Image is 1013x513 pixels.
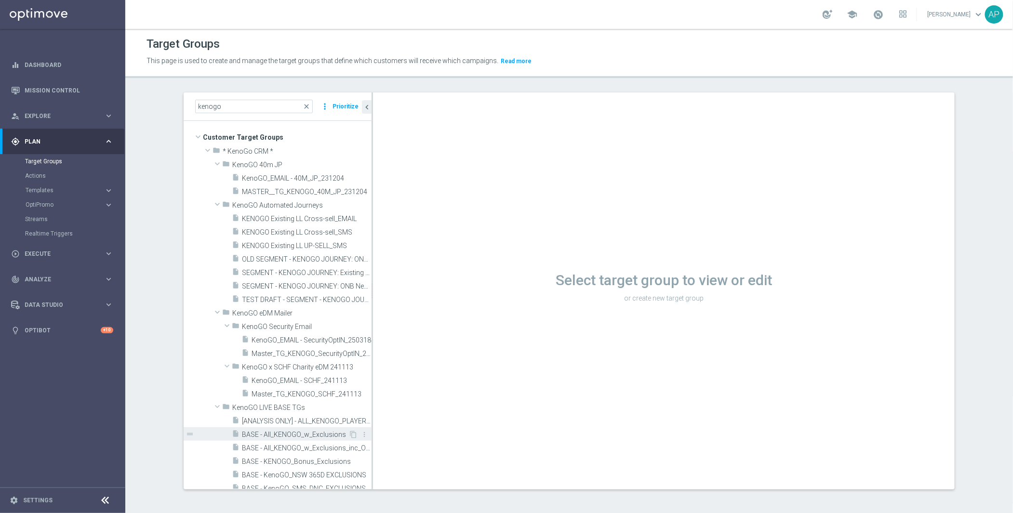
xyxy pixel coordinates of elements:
[241,349,249,360] i: insert_drive_file
[25,139,104,145] span: Plan
[11,276,114,283] button: track_changes Analyze keyboard_arrow_right
[373,272,955,289] h1: Select target group to view or edit
[25,169,124,183] div: Actions
[104,249,113,258] i: keyboard_arrow_right
[11,61,20,69] i: equalizer
[500,56,533,66] button: Read more
[232,484,240,495] i: insert_drive_file
[222,308,230,319] i: folder
[104,137,113,146] i: keyboard_arrow_right
[11,250,114,258] button: play_circle_outline Execute keyboard_arrow_right
[927,7,985,22] a: [PERSON_NAME]keyboard_arrow_down
[11,275,104,284] div: Analyze
[232,309,372,317] span: KenoGO eDM Mailer
[223,147,372,156] span: * KenoGo CRM *
[242,417,372,425] span: [ANALYSIS ONLY] - ALL_KENOGO_PLAYERS_for_analysis
[320,100,330,113] i: more_vert
[242,242,372,250] span: KENOGO Existing LL UP-SELL_SMS
[104,200,113,210] i: keyboard_arrow_right
[241,376,249,387] i: insert_drive_file
[11,327,114,334] button: lightbulb Optibot +10
[232,443,240,454] i: insert_drive_file
[242,255,372,263] span: OLD SEGMENT - KENOGO JOURNEY: ONB New Reg
[11,301,104,309] div: Data Studio
[25,276,104,282] span: Analyze
[11,275,20,284] i: track_changes
[25,197,124,212] div: OptiPromo
[25,302,104,308] span: Data Studio
[23,498,53,503] a: Settings
[222,200,230,211] i: folder
[242,444,372,452] span: BASE - All_KENOGO_w_Exclusions_inc_OPTOUTS
[11,137,20,146] i: gps_fixed
[11,87,114,94] button: Mission Control
[25,215,100,223] a: Streams
[26,187,104,193] div: Templates
[232,362,240,373] i: folder
[232,161,372,169] span: KenoGO 40m JP
[147,37,220,51] h1: Target Groups
[104,111,113,120] i: keyboard_arrow_right
[252,350,372,358] span: Master_TG_KENOGO_SecurityOptIN_250318
[232,254,240,265] i: insert_drive_file
[11,78,113,103] div: Mission Control
[25,201,114,209] button: OptiPromo keyboard_arrow_right
[232,187,240,198] i: insert_drive_file
[242,296,372,304] span: TEST DRAFT - SEGMENT - KENOGO JOURNEY: ONB New Reg
[232,281,240,292] i: insert_drive_file
[25,186,114,194] div: Templates keyboard_arrow_right
[242,458,372,466] span: BASE - KENOGO_Bonus_Exclusions
[25,183,124,197] div: Templates
[232,268,240,279] i: insert_drive_file
[222,160,230,171] i: folder
[241,335,249,346] i: insert_drive_file
[25,52,113,78] a: Dashboard
[11,317,113,343] div: Optibot
[232,227,240,238] i: insert_drive_file
[242,188,372,196] span: MASTER__TG_KENOGO_40M_JP_231204
[360,431,368,438] i: more_vert
[242,431,348,439] span: BASE - All_KENOGO_w_Exclusions
[11,52,113,78] div: Dashboard
[11,301,114,309] button: Data Studio keyboard_arrow_right
[11,61,114,69] button: equalizer Dashboard
[973,9,984,20] span: keyboard_arrow_down
[11,137,104,146] div: Plan
[11,112,114,120] button: person_search Explore keyboard_arrow_right
[242,323,372,331] span: KenoGO Security Email
[232,430,240,441] i: insert_drive_file
[232,173,240,184] i: insert_drive_file
[232,404,372,412] span: KenoGO LIVE BASE TGs
[104,186,113,195] i: keyboard_arrow_right
[25,113,104,119] span: Explore
[232,214,240,225] i: insert_drive_file
[11,326,20,335] i: lightbulb
[25,317,101,343] a: Optibot
[242,363,372,371] span: KenoGO x SCHF Charity eDM 241113
[232,416,240,427] i: insert_drive_file
[11,250,104,258] div: Execute
[195,100,313,113] input: Quick find group or folder
[252,390,372,398] span: Master_TG_KENOGO_SCHF_241113
[104,275,113,284] i: keyboard_arrow_right
[242,228,372,237] span: KENOGO Existing LL Cross-sell_SMS
[25,78,113,103] a: Mission Control
[10,496,18,505] i: settings
[349,431,357,438] i: Duplicate Target group
[373,294,955,303] p: or create new target group
[101,327,113,333] div: +10
[25,251,104,257] span: Execute
[11,250,20,258] i: play_circle_outline
[232,470,240,481] i: insert_drive_file
[25,230,100,237] a: Realtime Triggers
[11,112,20,120] i: person_search
[25,226,124,241] div: Realtime Triggers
